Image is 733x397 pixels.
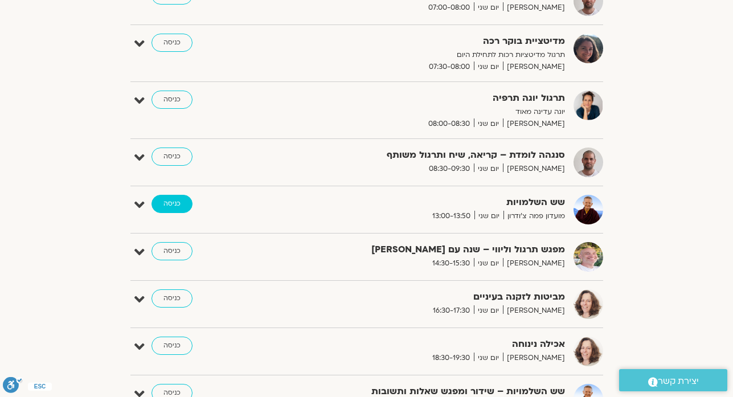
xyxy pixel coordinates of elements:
[286,242,565,257] strong: מפגש תרגול וליווי – שנה עם [PERSON_NAME]
[286,337,565,352] strong: אכילה נינוחה
[286,195,565,210] strong: שש השלמויות
[474,61,503,73] span: יום שני
[286,148,565,163] strong: סנגהה לומדת – קריאה, שיח ותרגול משותף
[474,257,503,269] span: יום שני
[503,163,565,175] span: [PERSON_NAME]
[658,374,699,389] span: יצירת קשר
[151,148,193,166] a: כניסה
[425,163,474,175] span: 08:30-09:30
[428,352,474,364] span: 18:30-19:30
[428,210,474,222] span: 13:00-13:50
[474,118,503,130] span: יום שני
[429,305,474,317] span: 16:30-17:30
[503,257,565,269] span: [PERSON_NAME]
[286,49,565,61] p: תרגול מדיטציות רכות לתחילת היום
[474,352,503,364] span: יום שני
[425,61,474,73] span: 07:30-08:00
[503,305,565,317] span: [PERSON_NAME]
[424,2,474,14] span: 07:00-08:00
[286,289,565,305] strong: מביטות לזקנה בעיניים
[286,106,565,118] p: יוגה עדינה מאוד
[151,195,193,213] a: כניסה
[474,210,503,222] span: יום שני
[428,257,474,269] span: 14:30-15:30
[474,163,503,175] span: יום שני
[286,34,565,49] strong: מדיטציית בוקר רכה
[151,337,193,355] a: כניסה
[503,2,565,14] span: [PERSON_NAME]
[503,61,565,73] span: [PERSON_NAME]
[619,369,727,391] a: יצירת קשר
[424,118,474,130] span: 08:00-08:30
[151,91,193,109] a: כניסה
[503,352,565,364] span: [PERSON_NAME]
[503,210,565,222] span: מועדון פמה צ'ודרון
[151,34,193,52] a: כניסה
[474,305,503,317] span: יום שני
[151,289,193,308] a: כניסה
[474,2,503,14] span: יום שני
[503,118,565,130] span: [PERSON_NAME]
[151,242,193,260] a: כניסה
[286,91,565,106] strong: תרגול יוגה תרפיה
